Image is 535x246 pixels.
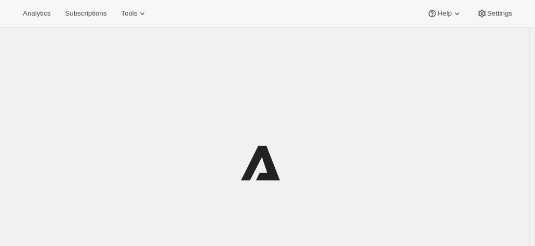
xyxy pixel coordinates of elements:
span: Subscriptions [65,9,106,18]
span: Help [437,9,451,18]
button: Help [421,6,468,21]
button: Analytics [17,6,57,21]
span: Settings [487,9,512,18]
button: Settings [471,6,518,21]
button: Subscriptions [59,6,113,21]
span: Tools [121,9,137,18]
span: Analytics [23,9,50,18]
button: Tools [115,6,154,21]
